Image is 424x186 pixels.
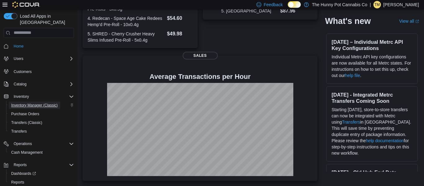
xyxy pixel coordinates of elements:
span: Users [11,55,74,62]
dt: 5. SHRED - Cherry Crusher Heavy Slims Infused Pre-Roll - 5x0.4g [88,31,165,43]
div: Teah Merrington [373,1,381,8]
span: Operations [14,141,32,146]
a: Transfers (Classic) [9,119,45,126]
span: Purchase Orders [11,111,39,116]
span: Operations [11,140,74,147]
button: Catalog [1,80,76,88]
svg: External link [415,20,419,23]
span: Dashboards [9,170,74,177]
span: Reports [9,179,74,186]
span: Transfers [9,128,74,135]
button: Inventory [1,92,76,101]
button: Users [11,55,26,62]
span: Reports [11,180,24,185]
a: Transfers [342,120,360,125]
a: View allExternal link [399,19,419,24]
span: Transfers [11,129,27,134]
span: Cash Management [9,149,74,156]
span: Customers [14,69,32,74]
dd: $49.98 [167,30,193,38]
span: Users [14,56,23,61]
button: Catalog [11,80,29,88]
span: Home [14,44,24,49]
button: Reports [11,161,29,169]
h3: [DATE] - Integrated Metrc Transfers Coming Soon [332,92,413,104]
dd: $54.60 [167,15,193,22]
span: Inventory Manager (Classic) [9,102,74,109]
h3: [DATE] – Individual Metrc API Key Configurations [332,39,413,51]
button: Reports [1,161,76,169]
a: help documentation [366,138,404,143]
span: Customers [11,67,74,75]
p: [PERSON_NAME] [383,1,419,8]
a: Inventory Manager (Classic) [9,102,60,109]
dt: 5. [GEOGRAPHIC_DATA] [221,8,277,14]
p: | [370,1,371,8]
button: Transfers [6,127,76,136]
a: Transfers [9,128,29,135]
span: Purchase Orders [9,110,74,118]
a: Purchase Orders [9,110,42,118]
span: Load All Apps in [GEOGRAPHIC_DATA] [17,13,74,25]
span: Transfers (Classic) [11,120,42,125]
h4: Average Transactions per Hour [88,73,313,80]
a: Reports [9,179,27,186]
h2: What's new [325,16,371,26]
button: Customers [1,67,76,76]
button: Transfers (Classic) [6,118,76,127]
span: Reports [11,161,74,169]
span: Cash Management [11,150,43,155]
span: Inventory [14,94,29,99]
dt: 4. Redecan - Space Age Cake Redees Hemp'd Pre-Roll - 10x0.4g [88,15,165,28]
button: Inventory Manager (Classic) [6,101,76,110]
button: Inventory [11,93,31,100]
img: Cova [12,2,40,8]
a: help file [345,73,360,78]
p: The Hunny Pot Cannabis Co [312,1,367,8]
button: Home [1,42,76,51]
h3: [DATE] - Old Hub End Date [332,169,413,175]
a: Cash Management [9,149,45,156]
a: Dashboards [6,169,76,178]
button: Users [1,54,76,63]
span: TM [374,1,380,8]
button: Operations [1,139,76,148]
p: Starting [DATE], store-to-store transfers can now be integrated with Metrc using in [GEOGRAPHIC_D... [332,107,413,156]
input: Dark Mode [288,1,301,8]
a: Dashboards [9,170,38,177]
span: Inventory Manager (Classic) [11,103,58,108]
button: Cash Management [6,148,76,157]
span: Inventory [11,93,74,100]
p: Individual Metrc API key configurations are now available for all Metrc states. For instructions ... [332,54,413,79]
span: Catalog [14,82,26,87]
button: Purchase Orders [6,110,76,118]
span: Dashboards [11,171,36,176]
a: Customers [11,68,34,75]
span: Home [11,42,74,50]
button: Operations [11,140,34,147]
span: Feedback [264,2,283,8]
span: Sales [183,52,218,59]
span: Catalog [11,80,74,88]
span: Transfers (Classic) [9,119,74,126]
a: Home [11,43,26,50]
span: Reports [14,162,27,167]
